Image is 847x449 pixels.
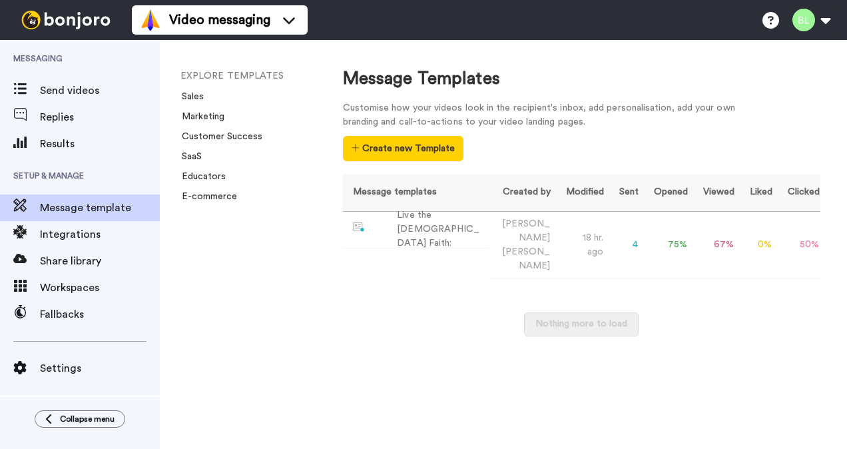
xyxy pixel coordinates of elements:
span: [PERSON_NAME] [502,247,551,270]
th: Opened [644,175,693,211]
a: Sales [174,92,204,101]
button: Create new Template [343,136,463,161]
td: 67 % [693,211,740,278]
td: 50 % [778,211,825,278]
th: Modified [556,175,609,211]
li: EXPLORE TEMPLATES [180,69,360,83]
td: 18 hr. ago [556,211,609,278]
div: Live the [DEMOGRAPHIC_DATA] Faith: [397,209,483,250]
td: [PERSON_NAME] [489,211,556,278]
button: Collapse menu [35,410,125,428]
span: Integrations [40,226,160,242]
span: Send videos [40,83,160,99]
img: vm-color.svg [140,9,161,31]
th: Sent [609,175,644,211]
td: 75 % [644,211,693,278]
span: Fallbacks [40,306,160,322]
a: Customer Success [174,132,262,141]
span: Message template [40,200,160,216]
div: Message Templates [343,67,821,91]
th: Viewed [693,175,740,211]
span: Replies [40,109,160,125]
a: E-commerce [174,192,237,201]
th: Message templates [343,175,489,211]
span: Workspaces [40,280,160,296]
span: Share library [40,253,160,269]
img: bj-logo-header-white.svg [16,11,116,29]
div: Customise how your videos look in the recipient's inbox, add personalisation, add your own brandi... [343,101,756,129]
span: Settings [40,360,160,376]
a: Educators [174,172,226,181]
th: Created by [489,175,556,211]
span: Collapse menu [60,414,115,424]
button: Nothing more to load [524,312,639,336]
td: 4 [609,211,644,278]
a: SaaS [174,152,202,161]
th: Clicked [778,175,825,211]
td: 0 % [740,211,778,278]
a: Marketing [174,112,224,121]
img: nextgen-template.svg [353,222,366,232]
th: Liked [740,175,778,211]
span: Results [40,136,160,152]
span: Video messaging [169,11,270,29]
